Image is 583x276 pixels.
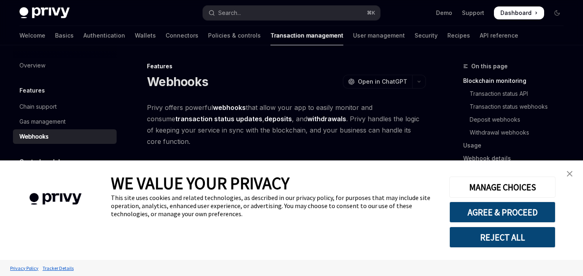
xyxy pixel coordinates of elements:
[111,173,289,194] span: WE VALUE YOUR PRIVACY
[213,103,246,112] strong: webhooks
[353,26,405,45] a: User management
[203,6,380,20] button: Open search
[500,9,532,17] span: Dashboard
[358,78,407,86] span: Open in ChatGPT
[463,152,570,165] a: Webhook details
[494,6,544,19] a: Dashboard
[307,115,346,123] strong: withdrawals
[147,62,426,70] div: Features
[449,227,555,248] button: REJECT ALL
[175,115,262,123] strong: transaction status updates
[463,126,570,139] a: Withdrawal webhooks
[83,26,125,45] a: Authentication
[147,74,208,89] h1: Webhooks
[13,129,117,144] a: Webhooks
[13,58,117,73] a: Overview
[19,61,45,70] div: Overview
[13,114,117,129] a: Gas management
[462,9,484,17] a: Support
[19,86,45,95] h5: Features
[343,75,412,88] button: Open in ChatGPT
[471,61,508,71] span: On this page
[367,10,375,16] span: ⌘ K
[12,181,99,217] img: company logo
[270,26,343,45] a: Transaction management
[135,26,156,45] a: Wallets
[551,6,564,19] button: Toggle dark mode
[463,87,570,100] a: Transaction status API
[111,194,437,218] div: This site uses cookies and related technologies, as described in our privacy policy, for purposes...
[449,177,555,198] button: MANAGE CHOICES
[19,157,63,166] h5: Control models
[447,26,470,45] a: Recipes
[463,100,570,113] a: Transaction status webhooks
[567,171,572,177] img: close banner
[562,166,578,182] a: close banner
[166,26,198,45] a: Connectors
[19,117,66,126] div: Gas management
[436,9,452,17] a: Demo
[147,102,426,147] span: Privy offers powerful that allow your app to easily monitor and consume , , and . Privy handles t...
[40,261,76,275] a: Tracker Details
[415,26,438,45] a: Security
[19,102,57,112] div: Chain support
[463,74,570,87] a: Blockchain monitoring
[19,26,45,45] a: Welcome
[13,99,117,114] a: Chain support
[208,26,261,45] a: Policies & controls
[19,132,49,141] div: Webhooks
[218,8,241,18] div: Search...
[463,139,570,152] a: Usage
[19,7,70,19] img: dark logo
[264,115,292,123] strong: deposits
[449,202,555,223] button: AGREE & PROCEED
[8,261,40,275] a: Privacy Policy
[480,26,518,45] a: API reference
[55,26,74,45] a: Basics
[463,113,570,126] a: Deposit webhooks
